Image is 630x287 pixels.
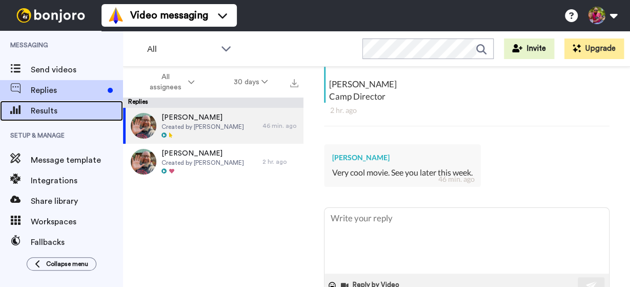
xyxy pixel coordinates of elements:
[46,260,88,268] span: Collapse menu
[145,72,186,92] span: All assignees
[290,79,298,87] img: export.svg
[438,174,475,184] div: 46 min. ago
[125,68,214,97] button: All assignees
[131,149,156,175] img: 4fb2f770-7ae1-4f14-9ab2-36966be77d0d-thumb.jpg
[262,158,298,166] div: 2 hr. ago
[31,84,104,97] span: Replies
[123,98,303,108] div: Replies
[262,122,298,130] div: 46 min. ago
[161,159,244,167] span: Created by [PERSON_NAME]
[108,7,124,24] img: vm-color.svg
[12,8,89,23] img: bj-logo-header-white.svg
[161,123,244,131] span: Created by [PERSON_NAME]
[123,108,303,144] a: [PERSON_NAME]Created by [PERSON_NAME]46 min. ago
[161,148,244,159] span: [PERSON_NAME]
[564,39,624,59] button: Upgrade
[161,112,244,123] span: [PERSON_NAME]
[504,39,554,59] button: Invite
[31,236,123,248] span: Fallbacks
[31,64,123,76] span: Send videos
[31,154,123,166] span: Message template
[332,152,473,163] div: [PERSON_NAME]
[214,73,288,91] button: 30 days
[330,105,603,116] div: 2 hr. ago
[31,216,123,228] span: Workspaces
[147,43,216,55] span: All
[332,167,473,179] div: Very cool movie. See you later this week.
[31,175,123,187] span: Integrations
[123,144,303,180] a: [PERSON_NAME]Created by [PERSON_NAME]2 hr. ago
[27,257,96,271] button: Collapse menu
[287,74,301,90] button: Export all results that match these filters now.
[31,105,123,117] span: Results
[130,8,208,23] span: Video messaging
[31,195,123,207] span: Share library
[131,113,156,139] img: 4fb2f770-7ae1-4f14-9ab2-36966be77d0d-thumb.jpg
